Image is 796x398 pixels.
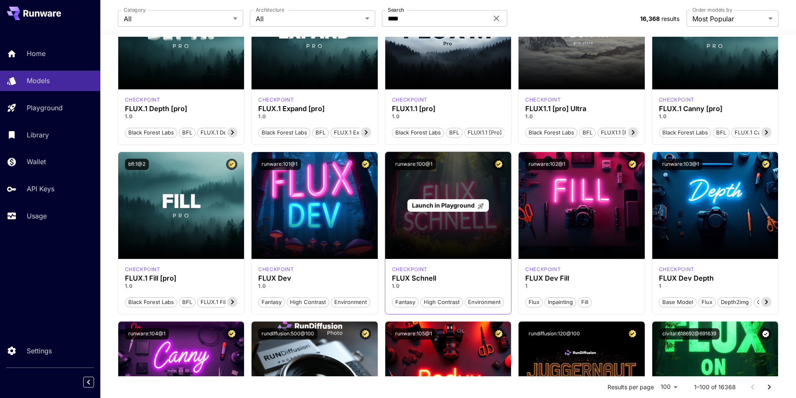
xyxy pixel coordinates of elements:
[659,96,694,104] p: checkpoint
[525,274,638,282] h3: FLUX Dev Fill
[525,105,638,113] h3: FLUX1.1 [pro] Ultra
[258,159,301,170] button: runware:101@1
[83,377,94,388] button: Collapse sidebar
[659,159,702,170] button: runware:103@1
[713,127,730,138] button: BFL
[525,96,561,104] div: fluxultra
[392,96,427,104] div: fluxpro
[731,127,788,138] button: FLUX.1 Canny [pro]
[659,96,694,104] div: fluxpro
[392,298,418,307] span: Fantasy
[258,96,294,104] p: checkpoint
[27,48,46,58] p: Home
[258,282,371,290] p: 1.0
[125,96,160,104] p: checkpoint
[421,298,463,307] span: High Contrast
[27,184,54,194] p: API Keys
[525,266,561,273] p: checkpoint
[256,14,362,24] span: All
[392,266,427,273] p: checkpoint
[258,266,294,273] p: checkpoint
[659,298,696,307] span: Base model
[392,328,435,340] button: runware:105@1
[198,298,244,307] span: FLUX.1 Fill [pro]
[717,297,752,307] button: depth2img
[331,297,370,307] button: Environment
[657,381,681,393] div: 100
[659,297,697,307] button: Base model
[125,266,160,273] div: fluxpro
[608,383,654,391] p: Results per page
[287,297,329,307] button: High Contrast
[446,127,463,138] button: BFL
[125,328,169,340] button: runware:104@1
[525,159,569,170] button: runware:102@1
[125,113,238,120] p: 1.0
[659,328,720,340] button: civitai:618692@691639
[125,129,177,137] span: Black Forest Labs
[718,298,752,307] span: depth2img
[754,298,788,307] span: controlnet
[659,105,772,113] h3: FLUX.1 Canny [pro]
[465,298,504,307] span: Environment
[125,159,149,170] button: bfl:1@2
[331,129,390,137] span: FLUX.1 Expand [pro]
[27,130,49,140] p: Library
[392,274,505,282] div: FLUX Schnell
[258,297,285,307] button: Fantasy
[258,274,371,282] h3: FLUX Dev
[331,127,390,138] button: FLUX.1 Expand [pro]
[525,328,583,340] button: rundiffusion:120@100
[392,129,444,137] span: Black Forest Labs
[627,159,638,170] button: Certified Model – Vetted for best performance and includes a commercial license.
[258,328,318,340] button: rundiffusion:500@100
[598,129,652,137] span: FLUX1.1 [pro] Ultra
[464,127,505,138] button: FLUX1.1 [pro]
[598,127,652,138] button: FLUX1.1 [pro] Ultra
[197,127,253,138] button: FLUX.1 Depth [pro]
[259,129,310,137] span: Black Forest Labs
[258,127,310,138] button: Black Forest Labs
[525,282,638,290] p: 1
[412,202,475,209] span: Launch in Playground
[659,129,711,137] span: Black Forest Labs
[420,297,463,307] button: High Contrast
[692,14,765,24] span: Most Popular
[525,266,561,273] div: FLUX.1 D
[258,105,371,113] div: FLUX.1 Expand [pro]
[226,328,237,340] button: Certified Model – Vetted for best performance and includes a commercial license.
[699,298,715,307] span: Flux
[360,159,371,170] button: Certified Model – Vetted for best performance and includes a commercial license.
[407,199,489,212] a: Launch in Playground
[526,298,542,307] span: Flux
[125,274,238,282] h3: FLUX.1 Fill [pro]
[661,15,679,22] span: results
[525,96,561,104] p: checkpoint
[640,15,660,22] span: 16,368
[659,266,694,273] p: checkpoint
[197,297,245,307] button: FLUX.1 Fill [pro]
[27,103,63,113] p: Playground
[659,274,772,282] h3: FLUX Dev Depth
[392,105,505,113] h3: FLUX1.1 [pro]
[545,298,576,307] span: Inpainting
[27,211,47,221] p: Usage
[525,127,577,138] button: Black Forest Labs
[544,297,576,307] button: Inpainting
[465,129,505,137] span: FLUX1.1 [pro]
[124,6,146,13] label: Category
[179,298,195,307] span: BFL
[124,14,230,24] span: All
[125,297,177,307] button: Black Forest Labs
[226,159,237,170] button: Certified Model – Vetted for best performance and includes a commercial license.
[659,127,711,138] button: Black Forest Labs
[698,297,716,307] button: Flux
[526,129,577,137] span: Black Forest Labs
